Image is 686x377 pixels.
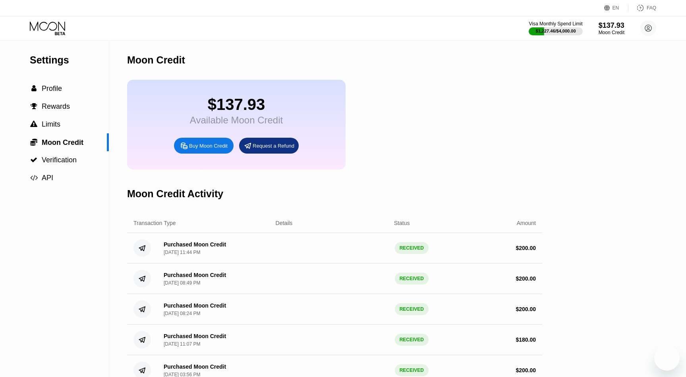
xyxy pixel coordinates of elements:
[30,121,38,128] div: 
[164,302,226,309] div: Purchased Moon Credit
[42,120,60,128] span: Limits
[30,174,38,181] span: 
[395,334,429,346] div: RECEIVED
[599,21,624,30] div: $137.93
[164,311,200,316] div: [DATE] 08:24 PM
[30,121,37,128] span: 
[164,250,200,255] div: [DATE] 11:44 PM
[42,156,77,164] span: Verification
[395,364,429,376] div: RECEIVED
[395,303,429,315] div: RECEIVED
[164,364,226,370] div: Purchased Moon Credit
[516,367,536,373] div: $ 200.00
[42,85,62,92] span: Profile
[30,138,37,146] span: 
[190,115,283,126] div: Available Moon Credit
[164,241,226,248] div: Purchased Moon Credit
[395,242,429,254] div: RECEIVED
[654,345,680,371] iframe: Кнопка запуска окна обмена сообщениями
[164,272,226,278] div: Purchased Moon Credit
[253,142,294,149] div: Request a Refund
[276,220,293,226] div: Details
[42,174,53,182] span: API
[127,54,185,66] div: Moon Credit
[599,30,624,35] div: Moon Credit
[239,138,299,154] div: Request a Refund
[164,280,200,286] div: [DATE] 08:49 PM
[516,306,536,312] div: $ 200.00
[189,142,228,149] div: Buy Moon Credit
[516,245,536,251] div: $ 200.00
[30,103,38,110] div: 
[164,341,200,347] div: [DATE] 11:07 PM
[529,21,582,27] div: Visa Monthly Spend Limit
[30,156,38,163] div: 
[30,156,37,163] span: 
[517,220,536,226] div: Amount
[604,4,628,12] div: EN
[394,220,410,226] div: Status
[30,138,38,146] div: 
[647,5,656,11] div: FAQ
[529,21,582,35] div: Visa Monthly Spend Limit$1,227.46/$4,000.00
[30,54,109,66] div: Settings
[30,85,38,92] div: 
[613,5,619,11] div: EN
[536,29,576,33] div: $1,227.46 / $4,000.00
[164,333,226,339] div: Purchased Moon Credit
[516,337,536,343] div: $ 180.00
[31,103,37,110] span: 
[42,138,83,146] span: Moon Credit
[516,275,536,282] div: $ 200.00
[127,188,223,200] div: Moon Credit Activity
[628,4,656,12] div: FAQ
[174,138,234,154] div: Buy Moon Credit
[31,85,37,92] span: 
[133,220,176,226] div: Transaction Type
[190,96,283,113] div: $137.93
[599,21,624,35] div: $137.93Moon Credit
[42,102,70,110] span: Rewards
[395,273,429,285] div: RECEIVED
